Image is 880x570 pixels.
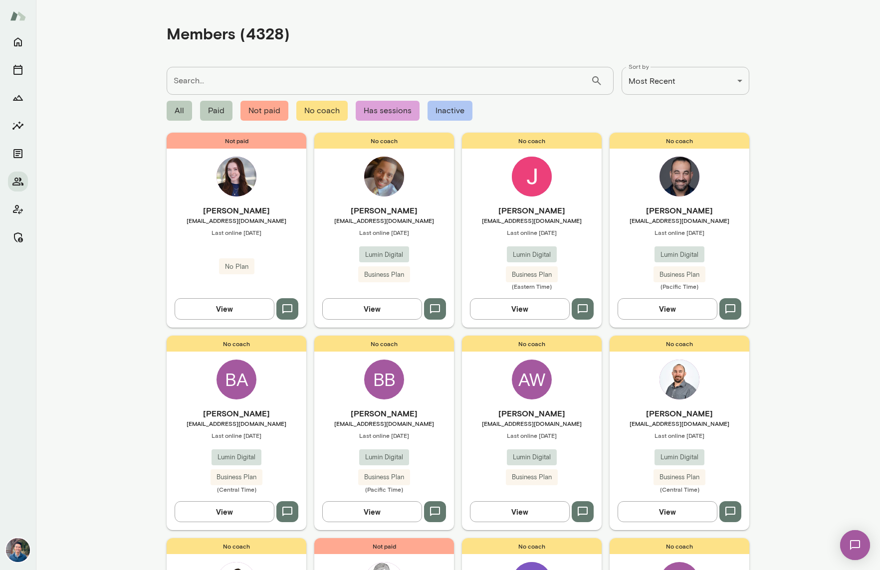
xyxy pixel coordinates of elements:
[610,204,749,216] h6: [PERSON_NAME]
[314,216,454,224] span: [EMAIL_ADDRESS][DOMAIN_NAME]
[322,501,422,522] button: View
[610,407,749,419] h6: [PERSON_NAME]
[314,485,454,493] span: (Pacific Time)
[629,62,649,71] label: Sort by
[462,419,602,427] span: [EMAIL_ADDRESS][DOMAIN_NAME]
[462,407,602,419] h6: [PERSON_NAME]
[610,228,749,236] span: Last online [DATE]
[314,228,454,236] span: Last online [DATE]
[622,67,749,95] div: Most Recent
[359,250,409,260] span: Lumin Digital
[512,157,552,196] img: Jennifer Miklosi
[167,204,306,216] h6: [PERSON_NAME]
[8,116,28,136] button: Insights
[175,501,274,522] button: View
[356,101,420,121] span: Has sessions
[167,24,290,43] h4: Members (4328)
[470,501,570,522] button: View
[428,101,472,121] span: Inactive
[314,204,454,216] h6: [PERSON_NAME]
[654,472,705,482] span: Business Plan
[654,270,705,280] span: Business Plan
[610,419,749,427] span: [EMAIL_ADDRESS][DOMAIN_NAME]
[462,204,602,216] h6: [PERSON_NAME]
[167,133,306,149] span: Not paid
[240,101,288,121] span: Not paid
[167,336,306,352] span: No coach
[8,32,28,52] button: Home
[610,133,749,149] span: No coach
[8,227,28,247] button: Manage
[512,360,552,399] div: AW
[6,538,30,562] img: Alex Yu
[610,282,749,290] span: (Pacific Time)
[167,216,306,224] span: [EMAIL_ADDRESS][DOMAIN_NAME]
[217,157,256,196] img: Kristin Rosberg
[212,452,261,462] span: Lumin Digital
[167,431,306,439] span: Last online [DATE]
[655,452,704,462] span: Lumin Digital
[462,228,602,236] span: Last online [DATE]
[610,431,749,439] span: Last online [DATE]
[462,431,602,439] span: Last online [DATE]
[462,282,602,290] span: (Eastern Time)
[358,472,410,482] span: Business Plan
[10,6,26,25] img: Mento
[610,485,749,493] span: (Central Time)
[314,407,454,419] h6: [PERSON_NAME]
[211,472,262,482] span: Business Plan
[507,250,557,260] span: Lumin Digital
[314,419,454,427] span: [EMAIL_ADDRESS][DOMAIN_NAME]
[219,262,254,272] span: No Plan
[462,133,602,149] span: No coach
[610,336,749,352] span: No coach
[217,360,256,399] div: BA
[8,199,28,219] button: Client app
[364,360,404,399] div: BB
[507,452,557,462] span: Lumin Digital
[462,336,602,352] span: No coach
[618,298,717,319] button: View
[8,144,28,164] button: Documents
[655,250,704,260] span: Lumin Digital
[314,133,454,149] span: No coach
[167,228,306,236] span: Last online [DATE]
[167,538,306,554] span: No coach
[8,172,28,191] button: Members
[167,485,306,493] span: (Central Time)
[462,538,602,554] span: No coach
[364,157,404,196] img: Ricky Wray
[359,452,409,462] span: Lumin Digital
[314,538,454,554] span: Not paid
[506,472,558,482] span: Business Plan
[167,419,306,427] span: [EMAIL_ADDRESS][DOMAIN_NAME]
[610,216,749,224] span: [EMAIL_ADDRESS][DOMAIN_NAME]
[314,431,454,439] span: Last online [DATE]
[506,270,558,280] span: Business Plan
[610,538,749,554] span: No coach
[167,407,306,419] h6: [PERSON_NAME]
[296,101,348,121] span: No coach
[322,298,422,319] button: View
[660,157,699,196] img: Atif Sabawi
[660,360,699,399] img: Jerry Crow
[200,101,232,121] span: Paid
[167,101,192,121] span: All
[8,60,28,80] button: Sessions
[314,336,454,352] span: No coach
[8,88,28,108] button: Growth Plan
[462,216,602,224] span: [EMAIL_ADDRESS][DOMAIN_NAME]
[618,501,717,522] button: View
[358,270,410,280] span: Business Plan
[470,298,570,319] button: View
[175,298,274,319] button: View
